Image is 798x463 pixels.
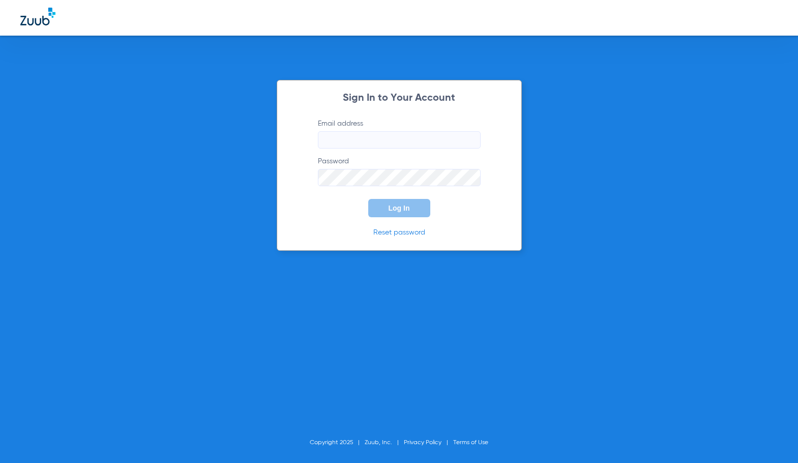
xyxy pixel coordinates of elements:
label: Email address [318,119,481,149]
li: Zuub, Inc. [365,438,404,448]
li: Copyright 2025 [310,438,365,448]
label: Password [318,156,481,186]
input: Email address [318,131,481,149]
a: Terms of Use [453,440,488,446]
button: Log In [368,199,430,217]
input: Password [318,169,481,186]
span: Log In [389,204,410,212]
a: Reset password [373,229,425,236]
a: Privacy Policy [404,440,441,446]
img: Zuub Logo [20,8,55,25]
h2: Sign In to Your Account [303,93,496,103]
